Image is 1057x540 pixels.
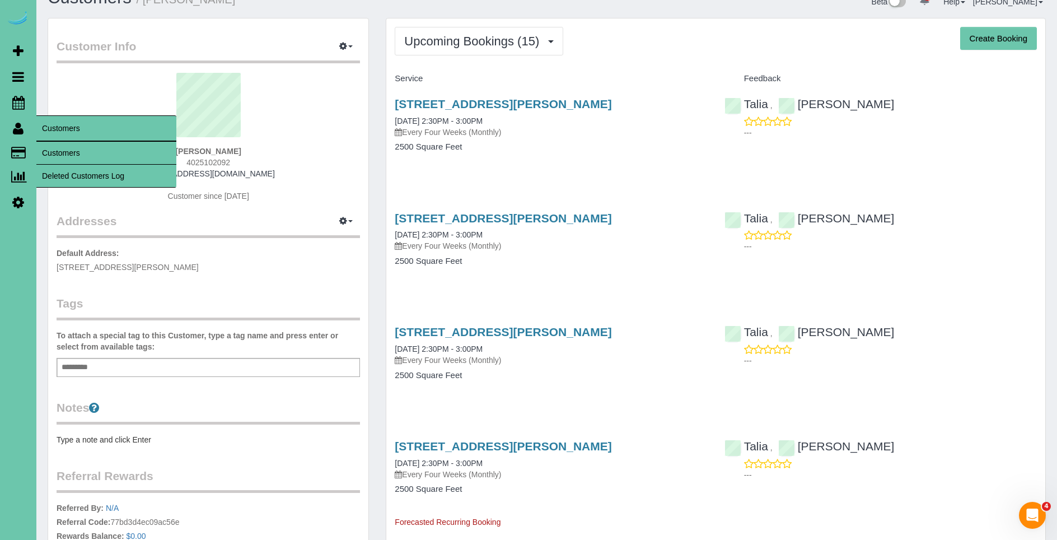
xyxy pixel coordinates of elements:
[395,117,483,125] a: [DATE] 2:30PM - 3:00PM
[744,355,1037,366] p: ---
[57,263,199,272] span: [STREET_ADDRESS][PERSON_NAME]
[395,469,707,480] p: Every Four Weeks (Monthly)
[395,142,707,152] h4: 2500 Square Feet
[36,165,176,187] a: Deleted Customers Log
[57,38,360,63] legend: Customer Info
[404,34,545,48] span: Upcoming Bookings (15)
[395,355,707,366] p: Every Four Weeks (Monthly)
[186,158,230,167] span: 4025102092
[106,504,119,513] a: N/A
[960,27,1037,50] button: Create Booking
[778,325,895,338] a: [PERSON_NAME]
[36,142,176,164] a: Customers
[395,371,707,380] h4: 2500 Square Feet
[770,215,773,224] span: ,
[778,212,895,225] a: [PERSON_NAME]
[395,485,707,494] h4: 2500 Square Feet
[744,127,1037,138] p: ---
[57,295,360,320] legend: Tags
[395,27,563,55] button: Upcoming Bookings (15)
[395,345,483,353] a: [DATE] 2:30PM - 3:00PM
[1042,502,1051,511] span: 4
[395,127,707,138] p: Every Four Weeks (Monthly)
[724,325,768,338] a: Talia
[744,241,1037,252] p: ---
[395,518,501,527] span: Forecasted Recurring Booking
[724,440,768,453] a: Talia
[1019,502,1046,529] iframe: Intercom live chat
[175,147,241,156] strong: [PERSON_NAME]
[724,97,768,110] a: Talia
[395,212,611,225] a: [STREET_ADDRESS][PERSON_NAME]
[395,440,611,453] a: [STREET_ADDRESS][PERSON_NAME]
[770,329,773,338] span: ,
[395,240,707,252] p: Every Four Weeks (Monthly)
[395,74,707,83] h4: Service
[778,440,895,453] a: [PERSON_NAME]
[57,468,360,493] legend: Referral Rewards
[57,516,110,528] label: Referral Code:
[770,101,773,110] span: ,
[778,97,895,110] a: [PERSON_NAME]
[395,257,707,266] h4: 2500 Square Feet
[395,97,611,110] a: [STREET_ADDRESS][PERSON_NAME]
[36,141,176,188] ul: Customers
[395,459,483,468] a: [DATE] 2:30PM - 3:00PM
[770,443,773,452] span: ,
[744,469,1037,481] p: ---
[142,169,275,178] a: [EMAIL_ADDRESS][DOMAIN_NAME]
[57,502,104,514] label: Referred By:
[168,192,249,201] span: Customer since [DATE]
[395,230,483,239] a: [DATE] 2:30PM - 3:00PM
[7,11,29,27] img: Automaid Logo
[724,74,1037,83] h4: Feedback
[57,434,360,445] pre: Type a note and click Enter
[395,325,611,338] a: [STREET_ADDRESS][PERSON_NAME]
[36,115,176,141] span: Customers
[57,248,119,259] label: Default Address:
[57,330,360,352] label: To attach a special tag to this Customer, type a tag name and press enter or select from availabl...
[724,212,768,225] a: Talia
[57,399,360,425] legend: Notes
